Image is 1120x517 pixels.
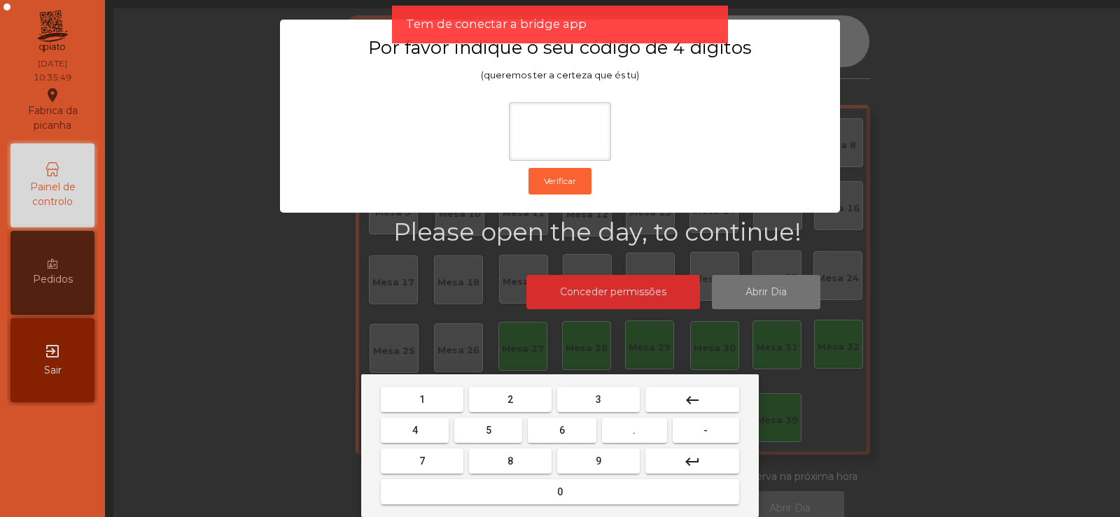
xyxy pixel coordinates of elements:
span: 7 [419,455,425,467]
button: 2 [469,387,552,412]
mat-icon: keyboard_backspace [684,392,701,409]
button: . [602,418,667,443]
button: 3 [557,387,640,412]
span: 0 [557,486,563,497]
span: 3 [596,394,601,405]
mat-icon: keyboard_return [684,453,701,470]
button: 0 [381,479,739,504]
button: 5 [454,418,522,443]
span: 9 [596,455,601,467]
button: 8 [469,448,552,474]
button: 9 [557,448,640,474]
span: Tem de conectar a bridge app [406,15,587,33]
span: 4 [412,425,418,436]
span: - [703,425,708,436]
span: 5 [486,425,491,436]
span: 6 [559,425,565,436]
button: 1 [381,387,463,412]
button: - [673,418,739,443]
span: . [633,425,636,436]
span: (queremos ter a certeza que és tu) [481,70,639,80]
button: 6 [528,418,596,443]
button: 4 [381,418,449,443]
button: 7 [381,448,463,474]
span: 2 [507,394,513,405]
span: 1 [419,394,425,405]
h3: Por favor indique o seu código de 4 digítos [307,36,813,59]
button: Verificar [528,168,591,194]
span: 8 [507,455,513,467]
